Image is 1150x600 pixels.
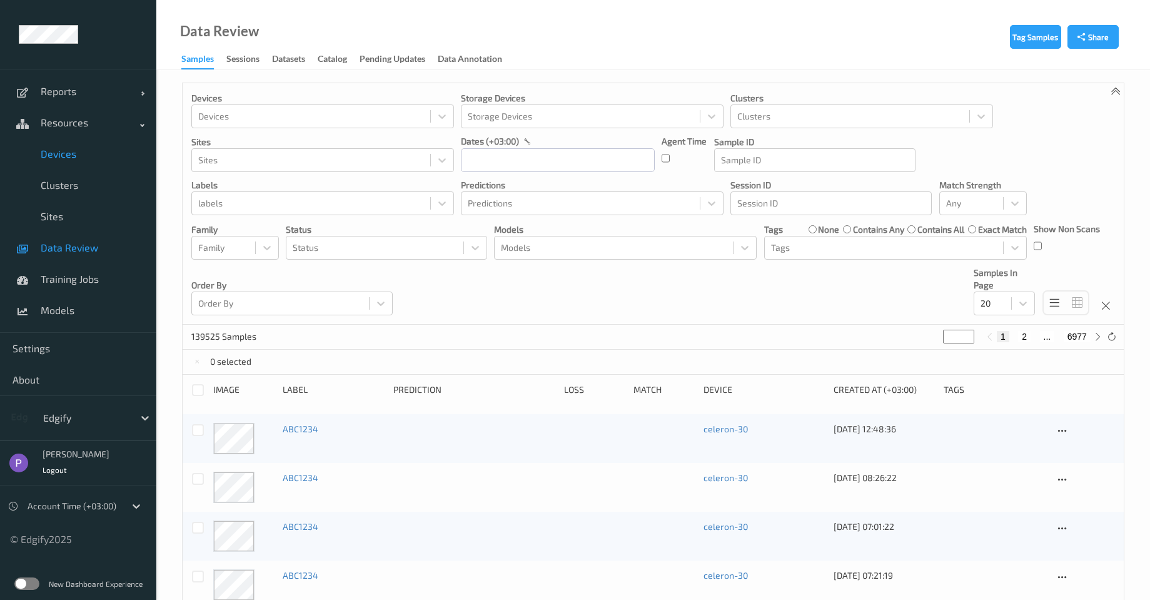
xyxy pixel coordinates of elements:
[834,569,935,582] div: [DATE] 07:21:19
[944,384,1045,397] div: Tags
[1064,331,1091,342] button: 6977
[360,51,438,68] a: Pending Updates
[283,384,384,397] div: Label
[633,384,694,397] div: Match
[360,53,425,68] div: Pending Updates
[662,135,707,148] p: Agent Time
[1067,25,1119,49] button: Share
[226,51,272,68] a: Sessions
[191,223,279,236] p: Family
[834,423,935,435] div: [DATE] 12:48:36
[461,92,724,104] p: Storage Devices
[1018,331,1031,342] button: 2
[564,384,625,397] div: Loss
[853,223,904,236] label: contains any
[1034,223,1100,235] p: Show Non Scans
[978,223,1027,236] label: exact match
[764,223,783,236] p: Tags
[974,267,1035,292] p: Samples In Page
[191,330,285,343] p: 139525 Samples
[704,570,748,581] a: celeron-30
[283,570,318,581] a: ABC1234
[191,92,454,104] p: Devices
[180,25,259,38] div: Data Review
[714,136,915,148] p: Sample ID
[191,136,454,148] p: Sites
[438,53,502,68] div: Data Annotation
[834,521,935,533] div: [DATE] 07:01:22
[818,223,839,236] label: none
[730,92,993,104] p: Clusters
[834,472,935,484] div: [DATE] 08:26:22
[286,223,487,236] p: Status
[318,53,347,68] div: Catalog
[494,223,757,236] p: Models
[283,521,318,532] a: ABC1234
[318,51,360,68] a: Catalog
[704,384,825,397] div: Device
[191,279,393,292] p: Order By
[1010,25,1061,49] button: Tag Samples
[181,53,214,69] div: Samples
[704,472,748,483] a: celeron-30
[704,521,748,532] a: celeron-30
[191,179,454,191] p: labels
[283,424,318,434] a: ABC1234
[272,51,318,68] a: Datasets
[181,51,226,69] a: Samples
[393,384,556,397] div: Prediction
[997,331,1009,342] button: 1
[213,384,274,397] div: image
[272,53,305,68] div: Datasets
[226,53,260,68] div: Sessions
[1040,331,1055,342] button: ...
[438,51,515,68] a: Data Annotation
[834,384,935,397] div: Created At (+03:00)
[461,135,519,148] p: dates (+03:00)
[730,179,932,191] p: Session ID
[917,223,964,236] label: contains all
[461,179,724,191] p: Predictions
[210,355,251,368] p: 0 selected
[939,179,1027,191] p: Match Strength
[283,472,318,483] a: ABC1234
[704,424,748,434] a: celeron-30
